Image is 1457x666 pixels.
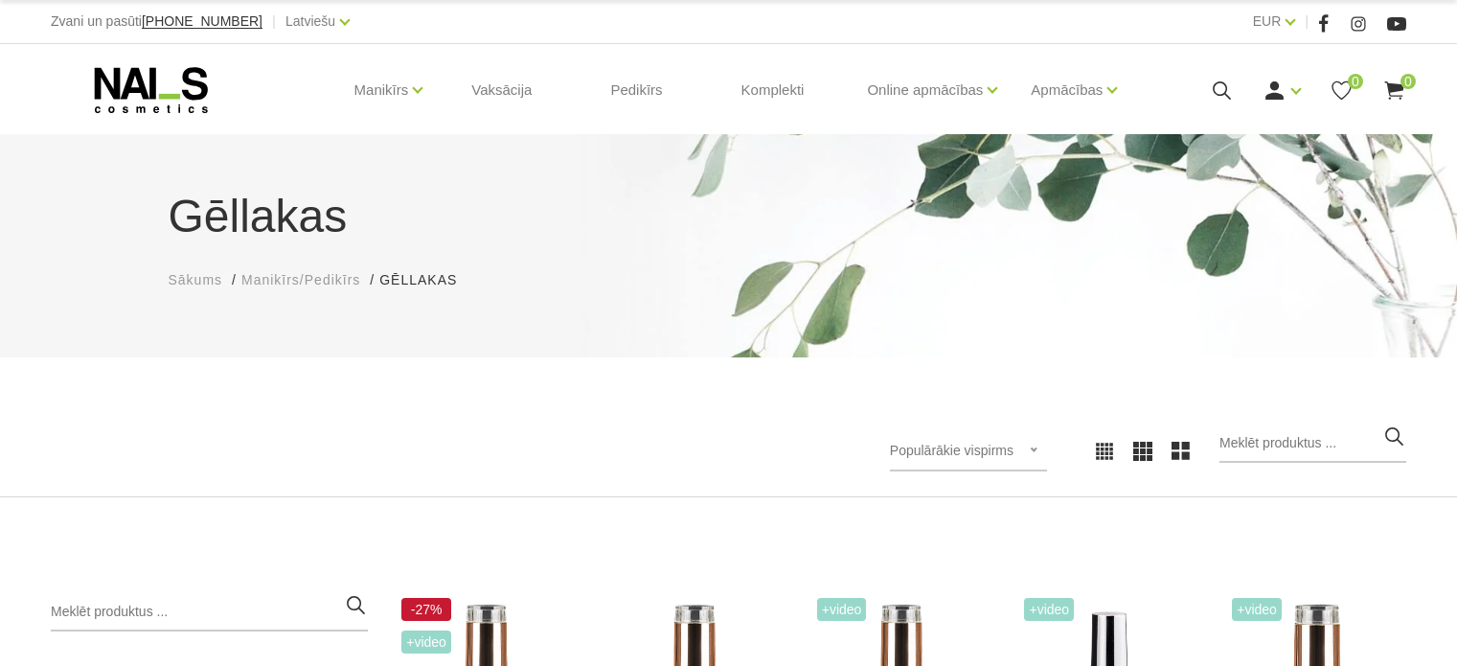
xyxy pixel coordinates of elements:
a: 0 [1382,79,1406,103]
span: +Video [401,631,451,654]
a: Komplekti [726,44,820,136]
a: Latviešu [285,10,335,33]
span: +Video [1232,598,1282,621]
span: Sākums [169,272,223,287]
span: | [272,10,276,34]
a: Online apmācības [867,52,983,128]
h1: Gēllakas [169,182,1289,251]
input: Meklēt produktus ... [1219,425,1406,463]
a: [PHONE_NUMBER] [142,14,262,29]
a: Sākums [169,270,223,290]
a: Manikīrs/Pedikīrs [241,270,360,290]
input: Meklēt produktus ... [51,593,368,632]
span: [PHONE_NUMBER] [142,13,262,29]
a: EUR [1253,10,1282,33]
a: Manikīrs [354,52,409,128]
a: Apmācības [1031,52,1103,128]
li: Gēllakas [379,270,476,290]
span: | [1305,10,1309,34]
span: -27% [401,598,451,621]
div: Zvani un pasūti [51,10,262,34]
a: 0 [1330,79,1354,103]
a: Pedikīrs [595,44,677,136]
span: 0 [1348,74,1363,89]
span: Populārākie vispirms [890,443,1013,458]
span: 0 [1400,74,1416,89]
a: Vaksācija [456,44,547,136]
span: +Video [1024,598,1074,621]
span: +Video [817,598,867,621]
span: Manikīrs/Pedikīrs [241,272,360,287]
